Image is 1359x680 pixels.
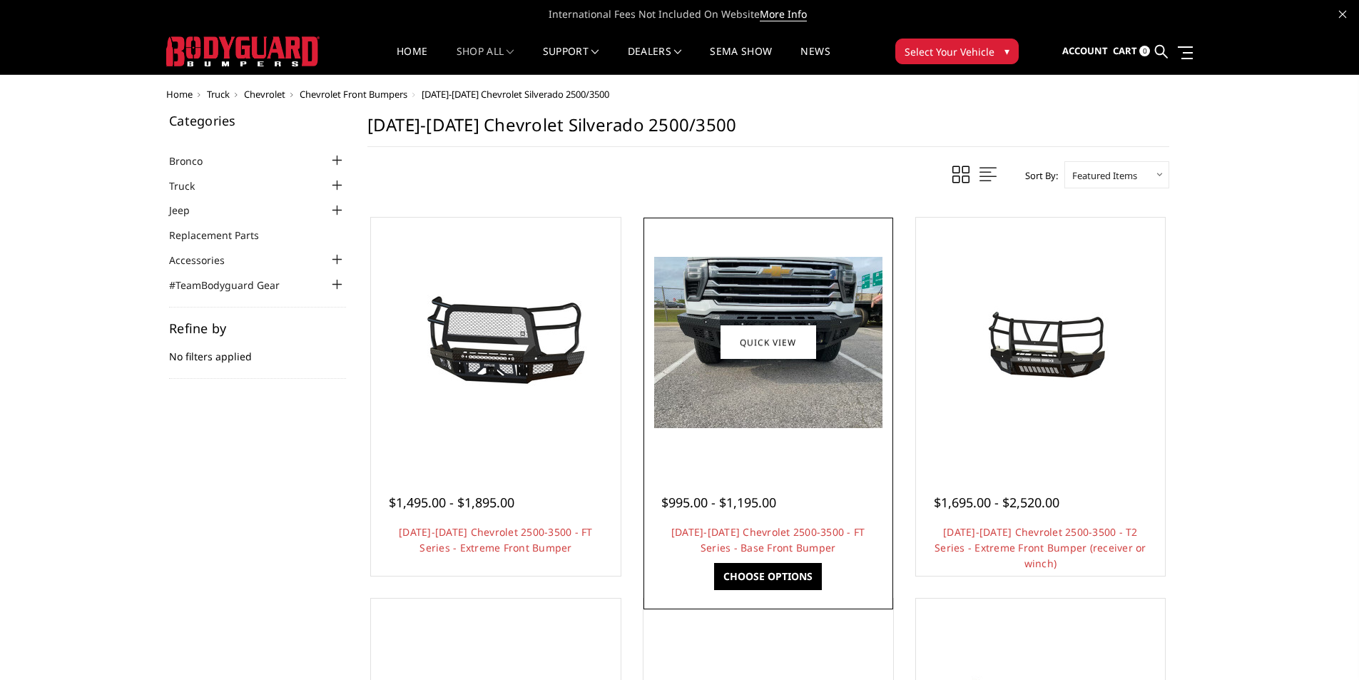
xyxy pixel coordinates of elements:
[166,88,193,101] a: Home
[300,88,407,101] a: Chevrolet Front Bumpers
[169,228,277,243] a: Replacement Parts
[1113,32,1150,71] a: Cart 0
[169,278,297,293] a: #TeamBodyguard Gear
[457,46,514,74] a: shop all
[895,39,1019,64] button: Select Your Vehicle
[169,178,213,193] a: Truck
[169,114,346,127] h5: Categories
[422,88,609,101] span: [DATE]-[DATE] Chevrolet Silverado 2500/3500
[367,114,1169,147] h1: [DATE]-[DATE] Chevrolet Silverado 2500/3500
[710,46,772,74] a: SEMA Show
[1004,44,1009,59] span: ▾
[1017,165,1058,186] label: Sort By:
[721,325,816,359] a: Quick view
[169,322,346,379] div: No filters applied
[169,153,220,168] a: Bronco
[1062,32,1108,71] a: Account
[1288,612,1359,680] iframe: Chat Widget
[375,221,617,464] a: 2024-2026 Chevrolet 2500-3500 - FT Series - Extreme Front Bumper 2024-2026 Chevrolet 2500-3500 - ...
[397,46,427,74] a: Home
[628,46,682,74] a: Dealers
[1062,44,1108,57] span: Account
[1139,46,1150,56] span: 0
[399,525,593,554] a: [DATE]-[DATE] Chevrolet 2500-3500 - FT Series - Extreme Front Bumper
[169,322,346,335] h5: Refine by
[714,563,822,590] a: Choose Options
[1113,44,1137,57] span: Cart
[671,525,865,554] a: [DATE]-[DATE] Chevrolet 2500-3500 - FT Series - Base Front Bumper
[169,253,243,268] a: Accessories
[661,494,776,511] span: $995.00 - $1,195.00
[654,257,882,428] img: 2024-2025 Chevrolet 2500-3500 - FT Series - Base Front Bumper
[389,494,514,511] span: $1,495.00 - $1,895.00
[800,46,830,74] a: News
[166,36,320,66] img: BODYGUARD BUMPERS
[934,494,1059,511] span: $1,695.00 - $2,520.00
[207,88,230,101] a: Truck
[543,46,599,74] a: Support
[244,88,285,101] a: Chevrolet
[647,221,890,464] a: 2024-2025 Chevrolet 2500-3500 - FT Series - Base Front Bumper 2024-2025 Chevrolet 2500-3500 - FT ...
[920,221,1162,464] a: 2024-2026 Chevrolet 2500-3500 - T2 Series - Extreme Front Bumper (receiver or winch) 2024-2026 Ch...
[935,525,1146,570] a: [DATE]-[DATE] Chevrolet 2500-3500 - T2 Series - Extreme Front Bumper (receiver or winch)
[760,7,807,21] a: More Info
[169,203,208,218] a: Jeep
[905,44,994,59] span: Select Your Vehicle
